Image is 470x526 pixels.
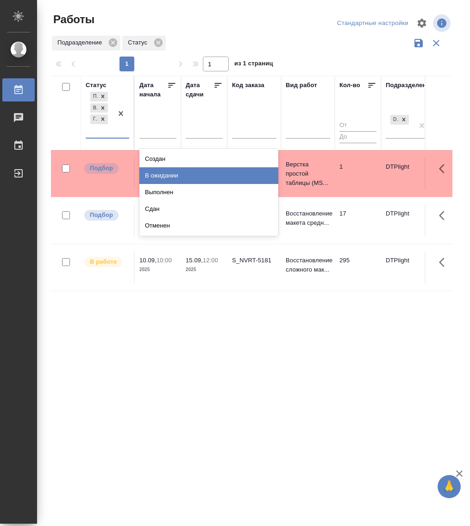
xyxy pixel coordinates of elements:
[57,38,105,47] p: Подразделение
[234,58,273,71] span: из 1 страниц
[89,114,109,125] div: Подбор, В работе, Готов к работе
[335,16,411,31] div: split button
[89,91,109,102] div: Подбор, В работе, Готов к работе
[441,477,457,496] span: 🙏
[286,256,330,274] p: Восстановление сложного мак...
[433,14,452,32] span: Посмотреть информацию
[83,209,129,222] div: Можно подбирать исполнителей
[90,210,113,220] p: Подбор
[381,251,435,284] td: DTPlight
[433,251,456,273] button: Здесь прячутся важные кнопки
[139,151,278,167] div: Создан
[381,204,435,237] td: DTPlight
[186,257,203,264] p: 15.09,
[139,184,278,201] div: Выполнен
[128,38,150,47] p: Статус
[52,36,120,51] div: Подразделение
[139,265,176,274] p: 2025
[232,256,276,265] div: S_NVRT-5181
[90,92,98,101] div: Подбор
[381,158,435,190] td: DTPlight
[286,209,330,228] p: Восстановление макета средн...
[83,256,129,268] div: Исполнитель выполняет работу
[139,217,278,234] div: Отменен
[286,81,317,90] div: Вид работ
[410,34,427,52] button: Сохранить фильтры
[89,102,109,114] div: Подбор, В работе, Готов к работе
[335,158,381,190] td: 1
[139,81,167,99] div: Дата начала
[139,167,278,184] div: В ожидании
[90,114,98,124] div: Готов к работе
[90,257,117,266] p: В работе
[51,12,94,27] span: Работы
[335,251,381,284] td: 295
[339,120,376,132] input: От
[335,204,381,237] td: 17
[90,103,98,113] div: В работе
[186,81,213,99] div: Дата сдачи
[232,81,264,90] div: Код заказа
[83,162,129,175] div: Можно подбирать исполнителей
[203,257,218,264] p: 12:00
[389,114,410,126] div: DTPlight
[122,36,166,51] div: Статус
[411,12,433,34] span: Настроить таблицу
[339,81,360,90] div: Кол-во
[386,81,433,90] div: Подразделение
[186,265,223,274] p: 2025
[438,475,461,498] button: 🙏
[427,34,445,52] button: Сбросить фильтры
[90,164,113,173] p: Подбор
[390,115,399,125] div: DTPlight
[339,131,376,143] input: До
[433,204,456,227] button: Здесь прячутся важные кнопки
[286,160,330,188] p: Верстка простой таблицы (MS...
[139,201,278,217] div: Сдан
[157,257,172,264] p: 10:00
[433,158,456,180] button: Здесь прячутся важные кнопки
[86,81,107,90] div: Статус
[139,257,157,264] p: 10.09,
